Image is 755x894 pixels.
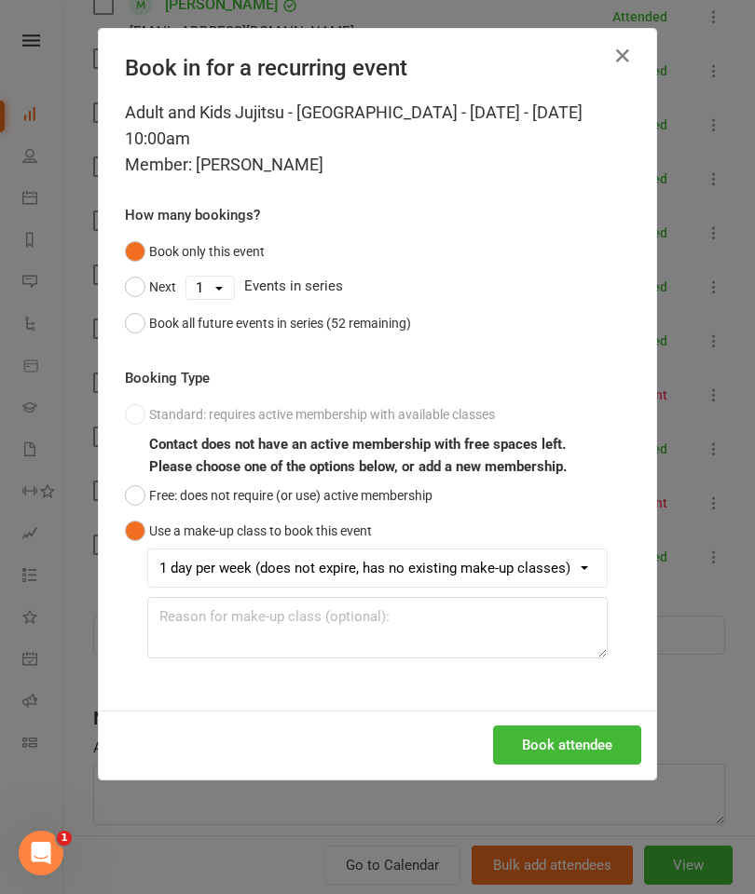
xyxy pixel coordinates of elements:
[125,100,630,178] div: Adult and Kids Jujitsu - [GEOGRAPHIC_DATA] - [DATE] - [DATE] 10:00am Member: [PERSON_NAME]
[608,41,638,71] button: Close
[493,725,641,765] button: Book attendee
[125,513,372,549] button: Use a make-up class to book this event
[125,234,265,269] button: Book only this event
[125,367,210,389] label: Booking Type
[57,831,72,846] span: 1
[125,204,260,226] label: How many bookings?
[125,269,630,305] div: Events in series
[125,478,432,513] button: Free: does not require (or use) active membership
[125,269,176,305] button: Next
[149,458,567,475] b: Please choose one of the options below, or add a new membership.
[125,55,630,81] h4: Book in for a recurring event
[149,313,411,333] div: Book all future events in series (52 remaining)
[19,831,63,875] iframe: Intercom live chat
[125,305,411,341] button: Book all future events in series (52 remaining)
[149,436,566,453] b: Contact does not have an active membership with free spaces left.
